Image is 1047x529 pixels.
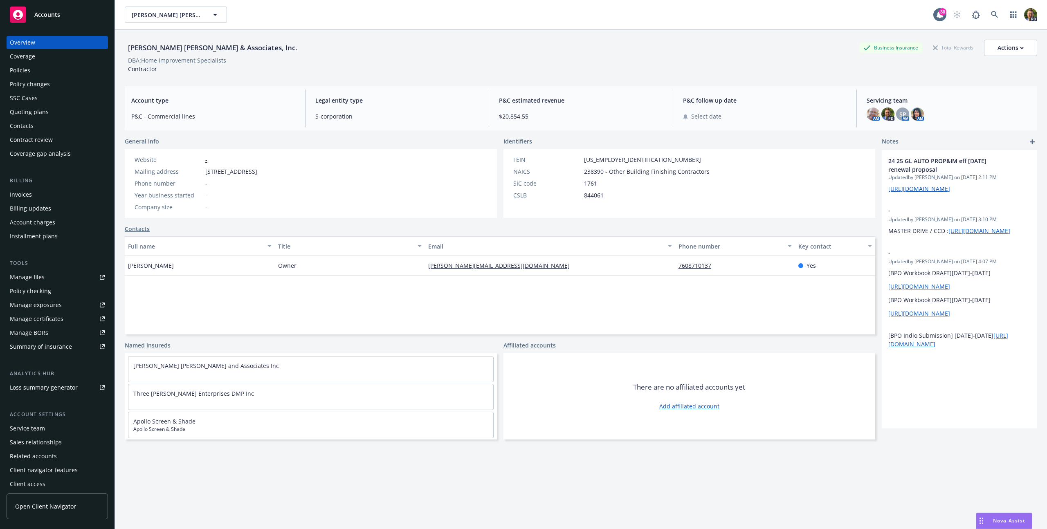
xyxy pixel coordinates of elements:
[503,341,556,350] a: Affiliated accounts
[7,271,108,284] a: Manage files
[131,96,295,105] span: Account type
[7,464,108,477] a: Client navigator features
[205,191,207,199] span: -
[888,269,1031,277] p: [BPO Workbook DRAFT][DATE]-[DATE]
[513,155,581,164] div: FEIN
[125,224,150,233] a: Contacts
[7,119,108,132] a: Contacts
[428,242,663,251] div: Email
[679,262,718,269] a: 7608710137
[1027,137,1037,147] a: add
[10,202,51,215] div: Billing updates
[7,3,108,26] a: Accounts
[691,112,721,121] span: Select date
[10,50,35,63] div: Coverage
[135,167,202,176] div: Mailing address
[888,226,1031,235] p: MASTER DRIVE / CCD :
[275,236,425,256] button: Title
[882,199,1037,242] div: -Updatedby [PERSON_NAME] on [DATE] 3:10 PMMASTER DRIVE / CCD :[URL][DOMAIN_NAME]
[683,96,847,105] span: P&C follow up date
[10,312,63,325] div: Manage certificates
[135,155,202,164] div: Website
[7,370,108,378] div: Analytics hub
[10,92,38,105] div: SSC Cases
[1005,7,1022,23] a: Switch app
[7,410,108,419] div: Account settings
[10,477,45,491] div: Client access
[128,56,226,65] div: DBA: Home Improvement Specialists
[7,436,108,449] a: Sales relationships
[7,133,108,146] a: Contract review
[7,259,108,267] div: Tools
[888,331,1031,348] p: [BPO Indio Submission] [DATE]-[DATE]
[503,137,532,146] span: Identifiers
[7,36,108,49] a: Overview
[882,150,1037,199] div: 24 25 GL AUTO PROP&IM eff [DATE] renewal proposalUpdatedby [PERSON_NAME] on [DATE] 2:11 PM[URL][D...
[10,340,72,353] div: Summary of insurance
[205,179,207,188] span: -
[428,262,576,269] a: [PERSON_NAME][EMAIL_ADDRESS][DOMAIN_NAME]
[807,261,816,270] span: Yes
[7,340,108,353] a: Summary of insurance
[10,36,35,49] div: Overview
[948,227,1010,235] a: [URL][DOMAIN_NAME]
[10,436,62,449] div: Sales relationships
[7,78,108,91] a: Policy changes
[7,216,108,229] a: Account charges
[10,105,49,119] div: Quoting plans
[34,11,60,18] span: Accounts
[675,236,795,256] button: Phone number
[7,202,108,215] a: Billing updates
[795,236,875,256] button: Key contact
[986,7,1003,23] a: Search
[205,156,207,164] a: -
[993,517,1025,524] span: Nova Assist
[205,167,257,176] span: [STREET_ADDRESS]
[135,203,202,211] div: Company size
[888,157,1009,174] span: 24 25 GL AUTO PROP&IM eff [DATE] renewal proposal
[513,167,581,176] div: NAICS
[939,8,946,16] div: 30
[888,206,1009,215] span: -
[125,43,301,53] div: [PERSON_NAME] [PERSON_NAME] & Associates, Inc.
[278,261,297,270] span: Owner
[7,230,108,243] a: Installment plans
[7,298,108,312] a: Manage exposures
[10,64,30,77] div: Policies
[867,108,880,121] img: photo
[10,271,45,284] div: Manage files
[7,450,108,463] a: Related accounts
[7,92,108,105] a: SSC Cases
[131,112,295,121] span: P&C - Commercial lines
[10,450,57,463] div: Related accounts
[125,236,275,256] button: Full name
[513,191,581,199] div: CSLB
[10,147,71,160] div: Coverage gap analysis
[998,40,1024,56] div: Actions
[10,422,45,435] div: Service team
[125,7,227,23] button: [PERSON_NAME] [PERSON_NAME] & Associates, Inc.
[128,261,174,270] span: [PERSON_NAME]
[7,50,108,63] a: Coverage
[10,188,32,201] div: Invoices
[984,40,1037,56] button: Actions
[633,382,745,392] span: There are no affiliated accounts yet
[10,326,48,339] div: Manage BORs
[798,242,863,251] div: Key contact
[10,78,50,91] div: Policy changes
[881,108,894,121] img: photo
[7,381,108,394] a: Loss summary generator
[976,513,1032,529] button: Nova Assist
[911,108,924,121] img: photo
[976,513,986,529] div: Drag to move
[584,179,597,188] span: 1761
[7,422,108,435] a: Service team
[315,96,479,105] span: Legal entity type
[659,402,719,410] a: Add affiliated account
[679,242,783,251] div: Phone number
[133,390,254,397] a: Three [PERSON_NAME] Enterprises DMP Inc
[888,282,950,290] a: [URL][DOMAIN_NAME]
[499,96,663,105] span: P&C estimated revenue
[133,426,488,433] span: Apollo Screen & Shade
[968,7,984,23] a: Report a Bug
